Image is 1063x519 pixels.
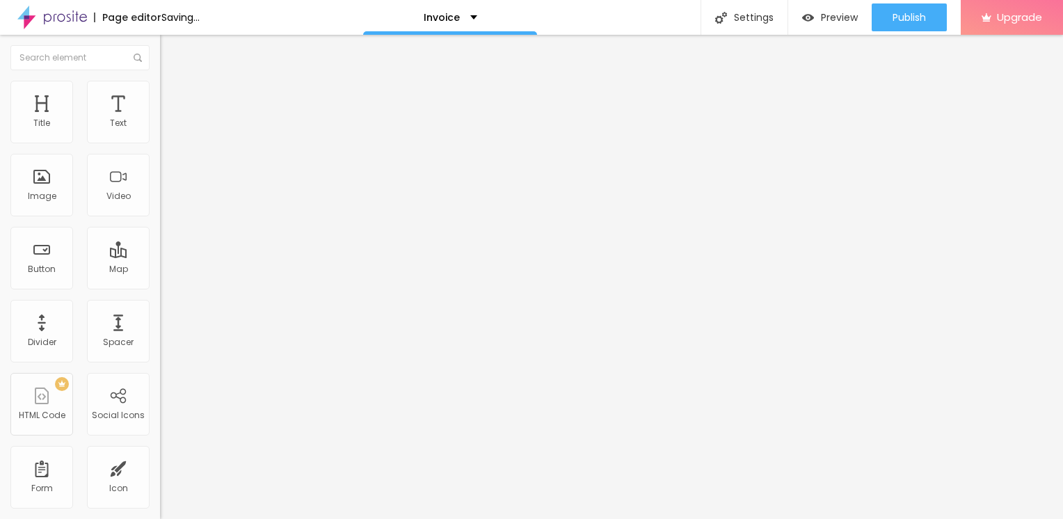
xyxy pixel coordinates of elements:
[106,191,131,201] div: Video
[893,12,926,23] span: Publish
[110,118,127,128] div: Text
[109,484,128,493] div: Icon
[28,191,56,201] div: Image
[33,118,50,128] div: Title
[997,11,1042,23] span: Upgrade
[821,12,858,23] span: Preview
[92,410,145,420] div: Social Icons
[10,45,150,70] input: Search element
[802,12,814,24] img: view-1.svg
[161,13,200,22] div: Saving...
[103,337,134,347] div: Spacer
[28,264,56,274] div: Button
[788,3,872,31] button: Preview
[94,13,161,22] div: Page editor
[19,410,65,420] div: HTML Code
[28,337,56,347] div: Divider
[872,3,947,31] button: Publish
[715,12,727,24] img: Icone
[424,13,460,22] p: Invoice
[109,264,128,274] div: Map
[31,484,53,493] div: Form
[134,54,142,62] img: Icone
